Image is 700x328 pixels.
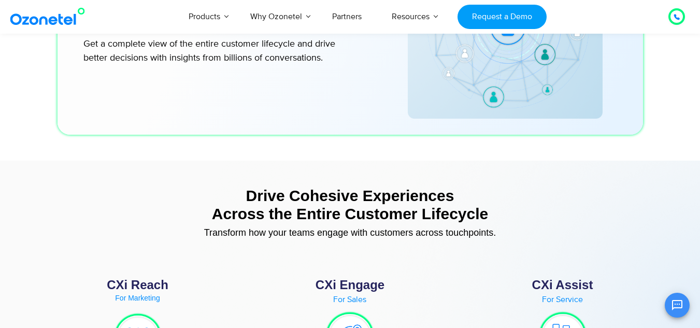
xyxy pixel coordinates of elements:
div: For Sales [264,295,435,304]
div: CXi Assist [477,279,648,291]
div: Drive Cohesive Experiences Across the Entire Customer Lifecycle [37,187,664,223]
button: Open chat [665,293,690,318]
a: Request a Demo [458,5,546,29]
div: Transform how your teams engage with customers across touchpoints. [37,228,664,237]
div: CXi Engage [264,279,435,291]
p: Get a complete view of the entire customer lifecycle and drive better decisions with insights fro... [83,37,352,65]
div: For Marketing [52,294,223,302]
div: CXi Reach [52,279,223,291]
